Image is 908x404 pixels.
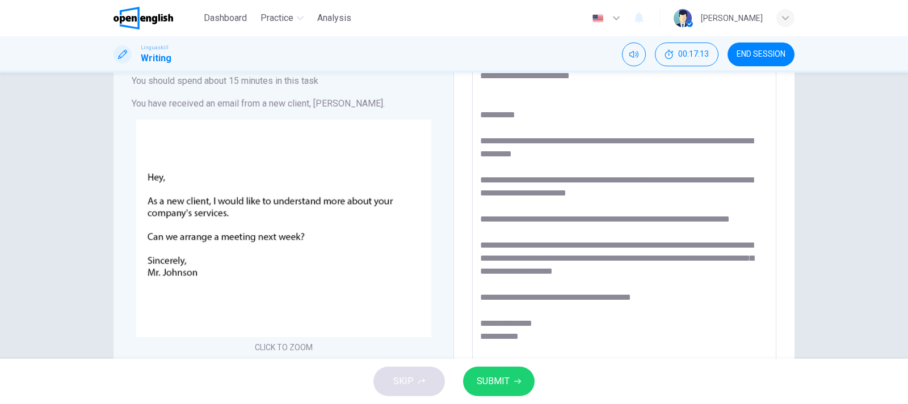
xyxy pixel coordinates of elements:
img: en [591,14,605,23]
button: Analysis [313,8,356,28]
div: [PERSON_NAME] [701,11,763,25]
button: SUBMIT [463,367,535,396]
button: 00:17:13 [655,42,718,66]
button: END SESSION [728,42,794,66]
h6: You have received an email from a new client, [PERSON_NAME]. [132,97,435,110]
h6: You should spend about 15 minutes in this task [132,74,435,88]
button: Dashboard [199,8,251,28]
div: Mute [622,42,646,66]
span: Linguaskill [141,44,169,52]
h1: Writing [141,52,171,65]
span: SUBMIT [477,373,510,389]
div: Hide [655,42,718,66]
span: END SESSION [737,50,785,59]
img: Profile picture [674,9,692,27]
img: OpenEnglish logo [113,7,173,29]
span: Dashboard [204,11,247,25]
span: Practice [260,11,293,25]
button: Practice [256,8,308,28]
a: OpenEnglish logo [113,7,199,29]
span: 00:17:13 [678,50,709,59]
span: Analysis [317,11,351,25]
